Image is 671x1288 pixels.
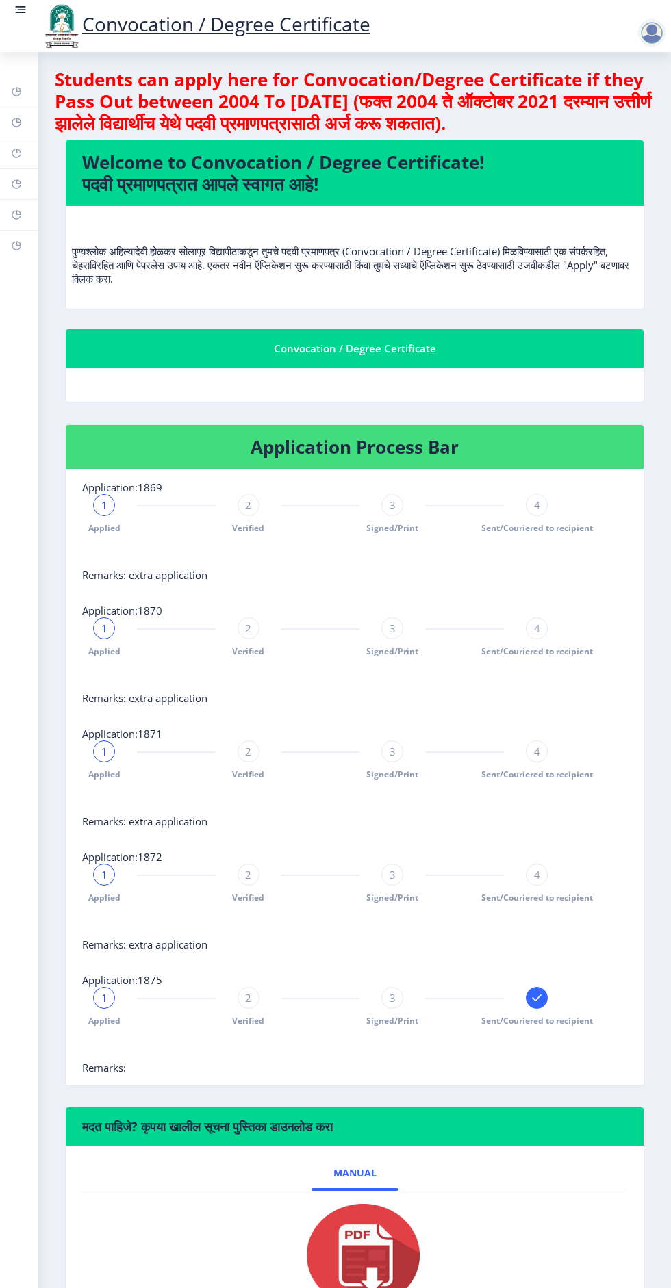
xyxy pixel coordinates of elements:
span: Verified [232,1015,264,1027]
span: Application:1869 [82,480,162,494]
span: Verified [232,522,264,534]
span: 4 [534,868,540,881]
span: Manual [333,1168,377,1178]
span: Verified [232,892,264,903]
span: Signed/Print [366,1015,418,1027]
span: 1 [101,745,107,758]
h4: Students can apply here for Convocation/Degree Certificate if they Pass Out between 2004 To [DATE... [55,68,655,134]
a: Convocation / Degree Certificate [41,11,370,37]
span: Remarks: extra application [82,938,207,951]
span: Applied [88,1015,121,1027]
span: 2 [245,991,251,1005]
a: Manual [312,1157,398,1189]
span: Application:1872 [82,850,162,864]
img: logo [41,3,82,49]
span: Applied [88,522,121,534]
span: 3 [390,868,396,881]
span: Sent/Couriered to recipient [481,769,593,780]
div: Convocation / Degree Certificate [82,340,627,357]
span: 3 [390,621,396,635]
span: Remarks: extra application [82,691,207,705]
span: 1 [101,498,107,512]
span: Signed/Print [366,769,418,780]
span: Signed/Print [366,892,418,903]
span: 2 [245,745,251,758]
span: Remarks: [82,1061,126,1074]
span: Signed/Print [366,522,418,534]
span: Sent/Couriered to recipient [481,645,593,657]
h4: Welcome to Convocation / Degree Certificate! पदवी प्रमाणपत्रात आपले स्वागत आहे! [82,151,627,195]
span: 2 [245,621,251,635]
span: 4 [534,745,540,758]
span: 4 [534,621,540,635]
span: Signed/Print [366,645,418,657]
span: 3 [390,991,396,1005]
span: 3 [390,498,396,512]
span: 2 [245,498,251,512]
span: Verified [232,645,264,657]
span: Sent/Couriered to recipient [481,1015,593,1027]
span: 1 [101,621,107,635]
span: 1 [101,868,107,881]
span: 4 [534,498,540,512]
span: Application:1870 [82,604,162,617]
span: Sent/Couriered to recipient [481,892,593,903]
span: Remarks: extra application [82,568,207,582]
span: Applied [88,769,121,780]
span: Applied [88,892,121,903]
span: Application:1875 [82,973,162,987]
h4: Application Process Bar [82,436,627,458]
span: Remarks: extra application [82,814,207,828]
span: 2 [245,868,251,881]
span: 1 [101,991,107,1005]
span: Verified [232,769,264,780]
p: पुण्यश्लोक अहिल्यादेवी होळकर सोलापूर विद्यापीठाकडून तुमचे पदवी प्रमाणपत्र (Convocation / Degree C... [72,217,637,285]
span: Sent/Couriered to recipient [481,522,593,534]
h6: मदत पाहिजे? कृपया खालील सूचना पुस्तिका डाउनलोड करा [82,1118,627,1135]
span: 3 [390,745,396,758]
span: Application:1871 [82,727,162,740]
span: Applied [88,645,121,657]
